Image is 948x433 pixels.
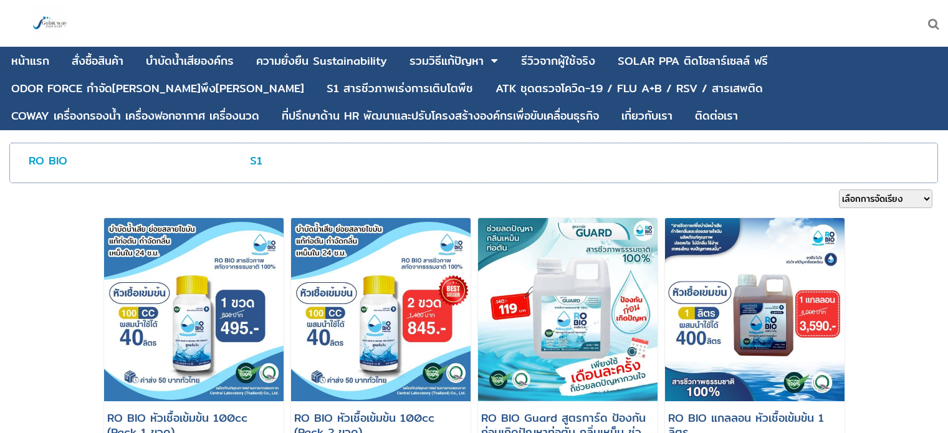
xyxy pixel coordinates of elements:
div: รวมวิธีแก้ปัญหา [409,55,484,67]
a: ติดต่อเรา [695,104,738,128]
a: S1 [250,151,262,169]
div: ที่ปรึกษาด้าน HR พัฒนาและปรับโครงสร้างองค์กรเพื่อขับเคลื่อนธุรกิจ [282,110,599,121]
a: SOLAR PPA ติดโซลาร์เซลล์ ฟรี [618,49,768,73]
div: รีวิวจากผู้ใช้จริง [521,55,595,67]
div: ติดต่อเรา [695,110,738,121]
a: บําบัดน้ำเสียองค์กร [146,49,234,73]
div: S1 สารชีวภาพเร่งการเติบโตพืช [327,83,473,94]
div: หน้าแรก [11,55,49,67]
div: สั่งซื้อสินค้า [72,55,123,67]
a: COWAY เครื่องกรองน้ำ เครื่องฟอกอากาศ เครื่องนวด [11,104,259,128]
div: เกี่ยวกับเรา [621,110,673,121]
a: รีวิวจากผู้ใช้จริง [521,49,595,73]
div: ODOR FORCE กำจัด[PERSON_NAME]พึง[PERSON_NAME] [11,83,304,94]
a: RO BIO [29,151,67,169]
a: หน้าแรก [11,49,49,73]
div: ATK ชุดตรวจโควิด-19 / FLU A+B / RSV / สารเสพติด [496,83,763,94]
a: สั่งซื้อสินค้า [72,49,123,73]
a: S1 สารชีวภาพเร่งการเติบโตพืช [327,77,473,100]
a: ATK ชุดตรวจโควิด-19 / FLU A+B / RSV / สารเสพติด [496,77,763,100]
a: ที่ปรึกษาด้าน HR พัฒนาและปรับโครงสร้างองค์กรเพื่อขับเคลื่อนธุรกิจ [282,104,599,128]
img: large-1644130236041.jpg [31,5,69,42]
a: รวมวิธีแก้ปัญหา [409,49,484,73]
div: ความยั่งยืน Sustainability [256,55,387,67]
div: COWAY เครื่องกรองน้ำ เครื่องฟอกอากาศ เครื่องนวด [11,110,259,121]
a: ODOR FORCE กำจัด[PERSON_NAME]พึง[PERSON_NAME] [11,77,304,100]
a: ความยั่งยืน Sustainability [256,49,387,73]
div: บําบัดน้ำเสียองค์กร [146,55,234,67]
div: SOLAR PPA ติดโซลาร์เซลล์ ฟรี [618,55,768,67]
a: เกี่ยวกับเรา [621,104,673,128]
